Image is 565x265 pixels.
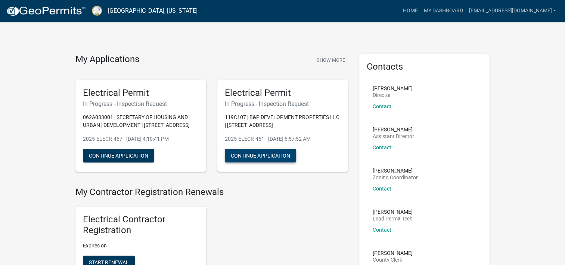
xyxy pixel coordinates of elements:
[225,100,341,107] h6: In Progress - Inspection Request
[400,4,420,18] a: Home
[225,149,296,162] button: Continue Application
[225,135,341,143] p: 2025-ELECR-461 - [DATE] 6:57:52 AM
[83,149,154,162] button: Continue Application
[373,86,413,91] p: [PERSON_NAME]
[83,100,199,107] h6: In Progress - Inspection Request
[373,186,391,192] a: Contact
[373,216,413,221] p: Lead Permit Tech
[373,250,413,256] p: [PERSON_NAME]
[373,227,391,233] a: Contact
[83,214,199,236] h5: Electrical Contractor Registration
[83,135,199,143] p: 2025-ELECR-467 - [DATE] 4:10:41 PM
[373,175,418,180] p: Zoning Coordinator
[83,88,199,98] h5: Electrical Permit
[83,242,199,250] p: Expires on
[108,4,198,17] a: [GEOGRAPHIC_DATA], [US_STATE]
[92,6,102,16] img: Putnam County, Georgia
[75,187,348,198] h4: My Contractor Registration Renewals
[225,113,341,129] p: 119C107 | B&P DEVELOPMENT PROPERTIES LLC | [STREET_ADDRESS]
[373,144,391,150] a: Contact
[83,113,199,129] p: 062A033001 | SECRETARY OF HOUSING AND URBAN | DEVELOPMENT | [STREET_ADDRESS]
[373,103,391,109] a: Contact
[89,259,129,265] span: Start Renewal
[420,4,466,18] a: My Dashboard
[314,54,348,66] button: Show More
[373,134,414,139] p: Assistant Director
[373,257,413,262] p: County Clerk
[367,61,482,72] h5: Contacts
[75,54,139,65] h4: My Applications
[373,92,413,98] p: Director
[225,88,341,98] h5: Electrical Permit
[373,127,414,132] p: [PERSON_NAME]
[466,4,559,18] a: [EMAIL_ADDRESS][DOMAIN_NAME]
[373,209,413,214] p: [PERSON_NAME]
[373,168,418,173] p: [PERSON_NAME]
